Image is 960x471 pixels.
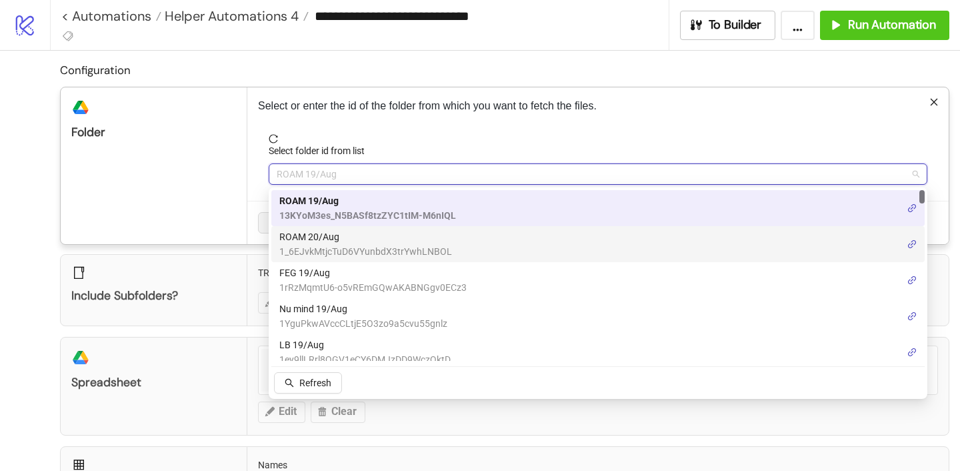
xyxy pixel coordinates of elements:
span: link [907,348,917,357]
div: Folder [71,125,236,140]
button: Cancel [258,212,307,233]
div: Nu mind 19/Aug [271,298,925,334]
span: 1YguPkwAVccCLtjE5O3zo9a5cvu55gnlz [279,316,447,331]
div: ROAM 20/Aug [271,226,925,262]
span: Nu mind 19/Aug [279,302,447,316]
div: ROAM 19/Aug [271,190,925,226]
span: link [907,276,917,285]
a: link [907,237,917,252]
a: link [907,201,917,215]
span: ROAM 19/Aug [279,193,456,208]
span: search [285,378,294,388]
span: reload [269,134,927,143]
div: LB 19/Aug [271,334,925,370]
a: link [907,345,917,360]
label: Select folder id from list [269,143,373,158]
span: 1_6EJvkMtjcTuD6VYunbdX3trYwhLNBOL [279,244,452,259]
span: link [907,203,917,213]
span: link [907,240,917,249]
span: LB 19/Aug [279,338,451,352]
a: link [907,309,917,324]
div: FEG 19/Aug [271,262,925,298]
a: Helper Automations 4 [161,9,309,23]
span: Run Automation [848,17,936,33]
button: Run Automation [820,11,949,40]
span: FEG 19/Aug [279,266,467,280]
button: Refresh [274,372,342,394]
span: 1ey9llLRrl8QGV1eCY6DMJzDD9WczQktD [279,352,451,367]
span: ROAM 20/Aug [279,229,452,244]
span: ROAM 19/Aug [277,164,919,184]
a: < Automations [61,9,161,23]
p: Select or enter the id of the folder from which you want to fetch the files. [258,98,938,114]
button: To Builder [680,11,776,40]
span: 13KYoM3es_N5BASf8tzZYC1tIM-M6nIQL [279,208,456,223]
span: To Builder [709,17,762,33]
span: 1rRzMqmtU6-o5vREmGQwAKABNGgv0ECz3 [279,280,467,295]
span: Helper Automations 4 [161,7,299,25]
button: ... [781,11,815,40]
span: link [907,312,917,321]
h2: Configuration [60,61,949,79]
span: Refresh [299,378,331,388]
a: link [907,273,917,288]
span: close [929,97,939,107]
